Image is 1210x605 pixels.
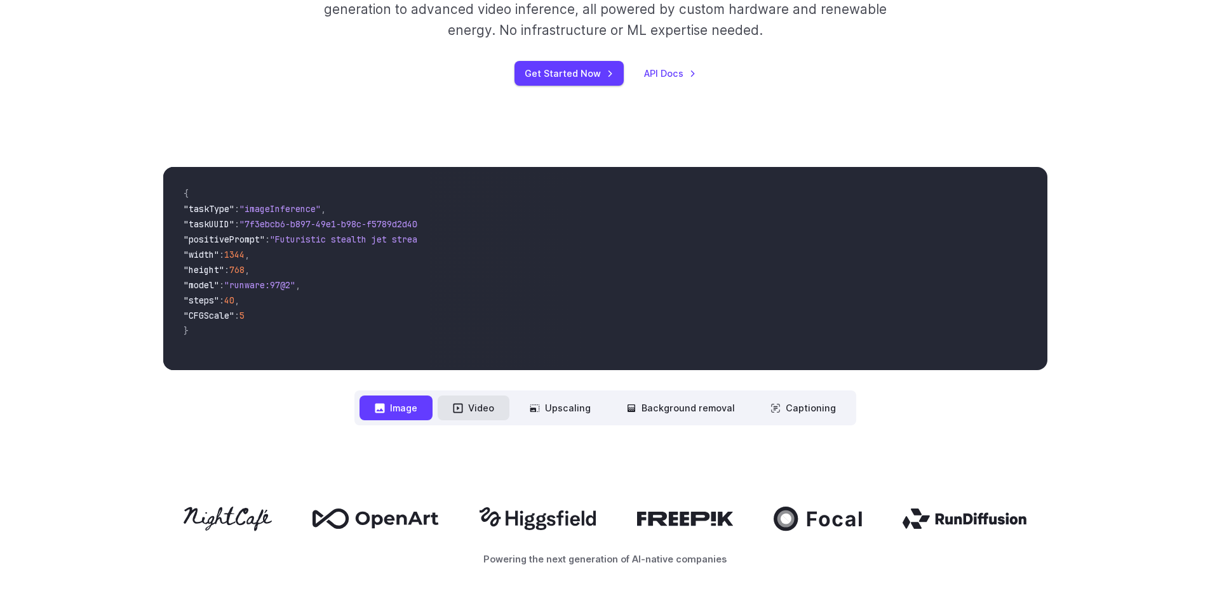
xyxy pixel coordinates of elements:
[245,249,250,260] span: ,
[234,295,239,306] span: ,
[234,203,239,215] span: :
[184,279,219,291] span: "model"
[184,234,265,245] span: "positivePrompt"
[755,396,851,420] button: Captioning
[265,234,270,245] span: :
[239,218,433,230] span: "7f3ebcb6-b897-49e1-b98c-f5789d2d40d7"
[234,310,239,321] span: :
[184,218,234,230] span: "taskUUID"
[224,295,234,306] span: 40
[438,396,509,420] button: Video
[219,279,224,291] span: :
[239,203,321,215] span: "imageInference"
[360,396,433,420] button: Image
[239,310,245,321] span: 5
[514,396,606,420] button: Upscaling
[295,279,300,291] span: ,
[321,203,326,215] span: ,
[644,66,696,81] a: API Docs
[184,264,224,276] span: "height"
[163,552,1047,566] p: Powering the next generation of AI-native companies
[219,249,224,260] span: :
[219,295,224,306] span: :
[184,249,219,260] span: "width"
[270,234,732,245] span: "Futuristic stealth jet streaking through a neon-lit cityscape with glowing purple exhaust"
[224,279,295,291] span: "runware:97@2"
[184,325,189,336] span: }
[611,396,750,420] button: Background removal
[234,218,239,230] span: :
[184,203,234,215] span: "taskType"
[229,264,245,276] span: 768
[184,188,189,199] span: {
[245,264,250,276] span: ,
[184,310,234,321] span: "CFGScale"
[184,295,219,306] span: "steps"
[224,249,245,260] span: 1344
[514,61,624,86] a: Get Started Now
[224,264,229,276] span: :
